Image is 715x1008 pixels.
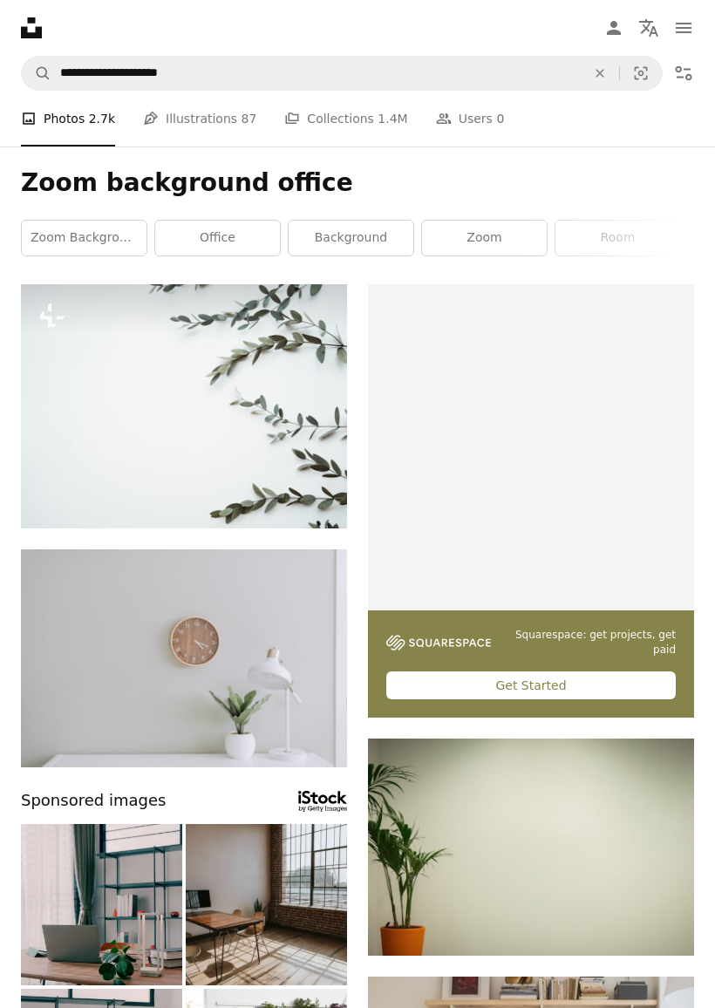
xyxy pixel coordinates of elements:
a: Collections 1.4M [284,91,407,146]
img: Table with Laptop and Studying Supplies, Ready for Upcoming Online Class. [21,824,182,985]
span: 87 [242,109,257,128]
a: Log in / Sign up [596,10,631,45]
a: zoom background [22,221,146,255]
img: a white background with a bunch of green leaves [21,284,347,529]
div: Get Started [386,671,676,699]
span: Sponsored images [21,788,166,814]
a: Home — Unsplash [21,17,42,38]
button: Filters [666,56,701,91]
img: white desk lamp beside green plant [21,549,347,767]
img: Computer monitor on a wooden table [186,824,347,985]
button: Language [631,10,666,45]
a: Squarespace: get projects, get paidGet Started [368,284,694,718]
form: Find visuals sitewide [21,56,663,91]
a: Users 0 [436,91,505,146]
span: 1.4M [378,109,407,128]
img: green palm plant [368,739,694,957]
span: Squarespace: get projects, get paid [512,628,676,657]
img: file-1747939142011-51e5cc87e3c9 [386,635,491,650]
a: Illustrations 87 [143,91,256,146]
button: Search Unsplash [22,57,51,90]
a: a white background with a bunch of green leaves [21,398,347,414]
button: Menu [666,10,701,45]
a: room [555,221,680,255]
a: green palm plant [368,839,694,855]
a: white desk lamp beside green plant [21,650,347,666]
a: background [289,221,413,255]
a: office [155,221,280,255]
a: zoom [422,221,547,255]
button: Visual search [620,57,662,90]
h1: Zoom background office [21,167,694,199]
button: Clear [581,57,619,90]
span: 0 [496,109,504,128]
